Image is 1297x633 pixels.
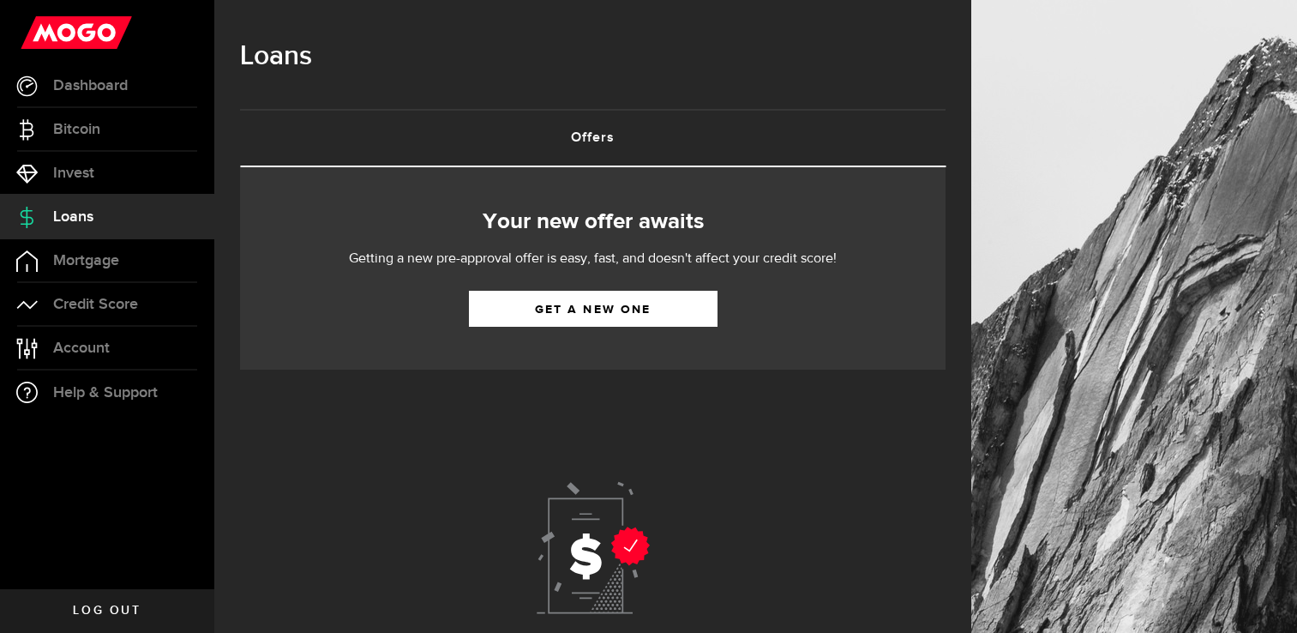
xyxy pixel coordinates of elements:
span: Log out [73,605,141,617]
iframe: LiveChat chat widget [1225,561,1297,633]
ul: Tabs Navigation [240,109,946,167]
span: Mortgage [53,253,119,268]
span: Bitcoin [53,122,100,137]
h2: Your new offer awaits [266,204,920,240]
span: Invest [53,166,94,181]
span: Dashboard [53,78,128,93]
span: Account [53,341,110,356]
a: Get a new one [469,291,718,327]
span: Loans [53,209,93,225]
h1: Loans [240,34,946,79]
a: Offers [240,111,946,166]
p: Getting a new pre-approval offer is easy, fast, and doesn't affect your credit score! [297,249,889,269]
span: Help & Support [53,385,158,401]
span: Credit Score [53,297,138,312]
